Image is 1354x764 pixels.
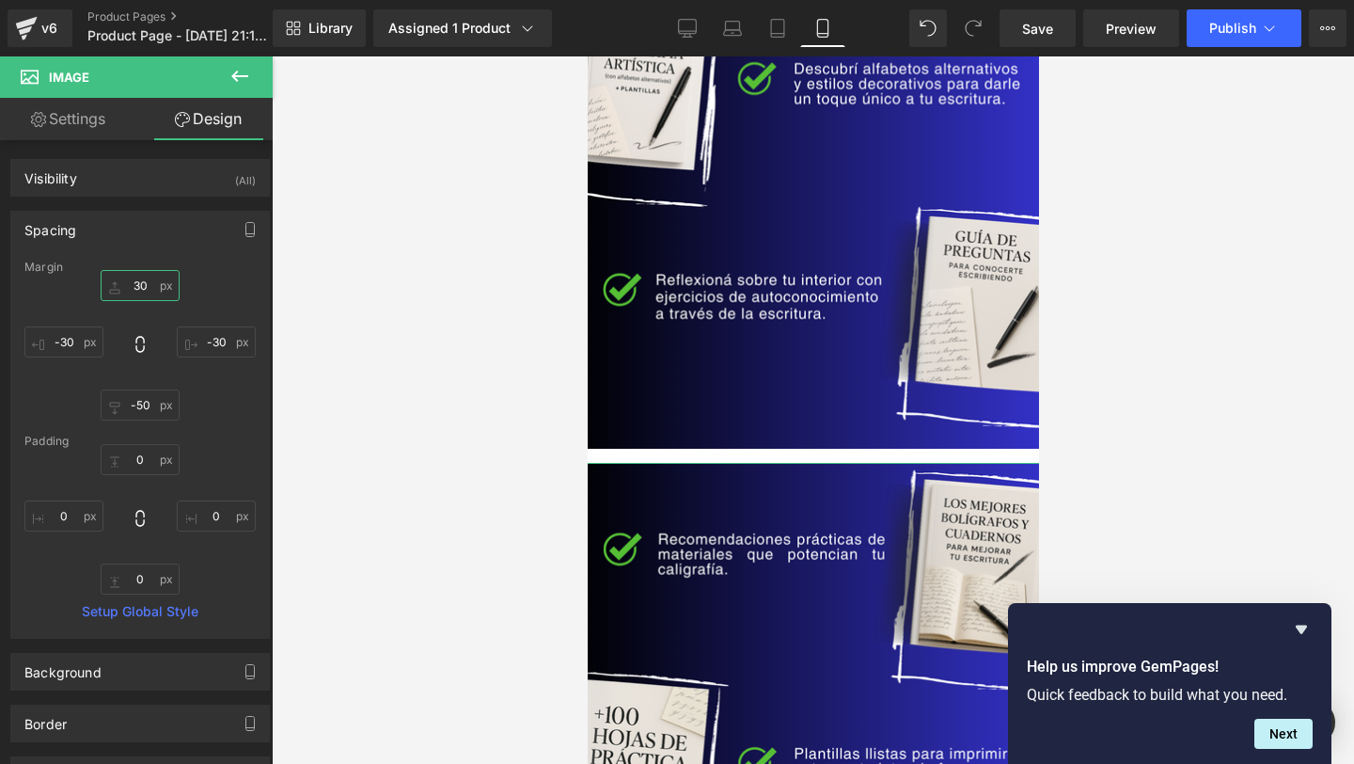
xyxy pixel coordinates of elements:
[800,9,845,47] a: Mobile
[101,564,180,595] input: 0
[177,501,256,532] input: 0
[909,9,947,47] button: Undo
[1309,9,1346,47] button: More
[24,212,76,238] div: Spacing
[1027,618,1313,749] div: Help us improve GemPages!
[101,390,180,421] input: 0
[1027,656,1313,678] h2: Help us improve GemPages!
[235,160,256,191] div: (All)
[24,706,67,732] div: Border
[24,604,256,619] a: Setup Global Style
[1254,719,1313,749] button: Next question
[1187,9,1301,47] button: Publish
[24,654,102,680] div: Background
[24,501,103,532] input: 0
[308,20,353,37] span: Library
[954,9,992,47] button: Redo
[8,9,72,47] a: v6
[273,9,366,47] a: New Library
[38,16,61,40] div: v6
[177,326,256,358] input: 0
[49,70,89,85] span: Image
[1290,618,1313,641] button: Hide survey
[24,160,77,186] div: Visibility
[1083,9,1179,47] a: Preview
[87,9,304,24] a: Product Pages
[24,326,103,358] input: 0
[101,444,180,475] input: 0
[755,9,800,47] a: Tablet
[140,98,276,140] a: Design
[101,270,180,301] input: 0
[665,9,710,47] a: Desktop
[24,261,256,274] div: Margin
[1027,686,1313,704] p: Quick feedback to build what you need.
[1106,19,1157,39] span: Preview
[1209,21,1256,36] span: Publish
[1022,19,1053,39] span: Save
[24,435,256,448] div: Padding
[710,9,755,47] a: Laptop
[388,19,537,38] div: Assigned 1 Product
[87,28,268,43] span: Product Page - [DATE] 21:18:06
